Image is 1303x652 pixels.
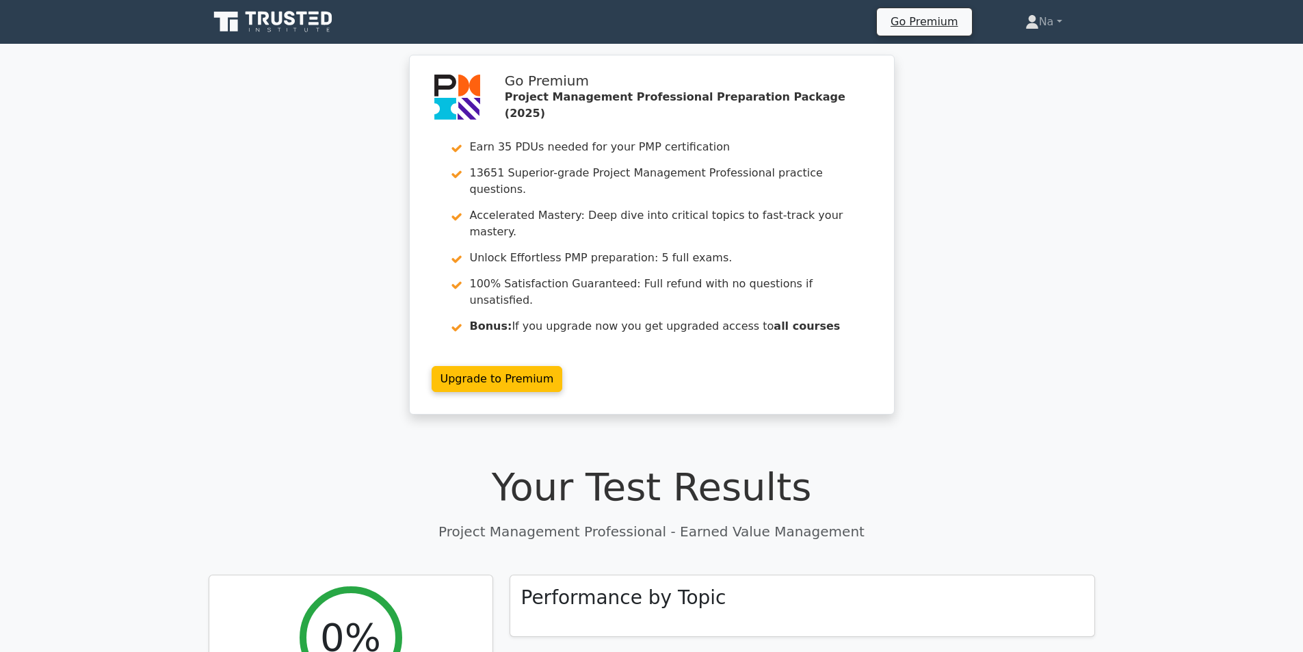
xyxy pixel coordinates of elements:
a: Go Premium [882,12,966,31]
a: Upgrade to Premium [432,366,563,392]
h1: Your Test Results [209,464,1095,510]
h3: Performance by Topic [521,586,726,610]
p: Project Management Professional - Earned Value Management [209,521,1095,542]
a: Na [992,8,1095,36]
